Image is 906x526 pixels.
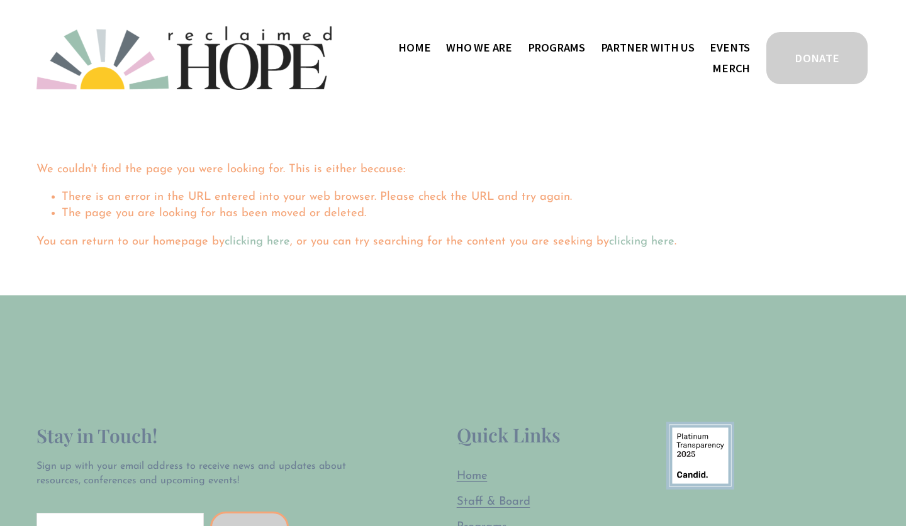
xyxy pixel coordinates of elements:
[62,205,870,222] li: The page you are looking for has been moved or deleted.
[457,468,488,485] a: Home
[446,37,512,58] a: folder dropdown
[62,189,870,205] li: There is an error in the URL entered into your web browser. Please check the URL and try again.
[601,37,695,58] a: folder dropdown
[528,37,586,58] a: folder dropdown
[666,422,734,490] img: 9878580
[712,58,750,79] a: Merch
[36,459,380,488] p: Sign up with your email address to receive news and updates about resources, conferences and upco...
[36,126,870,178] p: We couldn't find the page you were looking for. This is either because:
[764,30,870,86] a: DONATE
[457,496,530,508] span: Staff & Board
[609,236,674,248] a: clicking here
[225,236,290,248] a: clicking here
[36,422,380,450] h2: Stay in Touch!
[528,38,586,57] span: Programs
[36,26,332,90] img: Reclaimed Hope Initiative
[446,38,512,57] span: Who We Are
[398,37,430,58] a: Home
[457,494,530,510] a: Staff & Board
[36,234,870,250] p: You can return to our homepage by , or you can try searching for the content you are seeking by .
[601,38,695,57] span: Partner With Us
[710,37,750,58] a: Events
[457,422,561,447] span: Quick Links
[457,470,488,482] span: Home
